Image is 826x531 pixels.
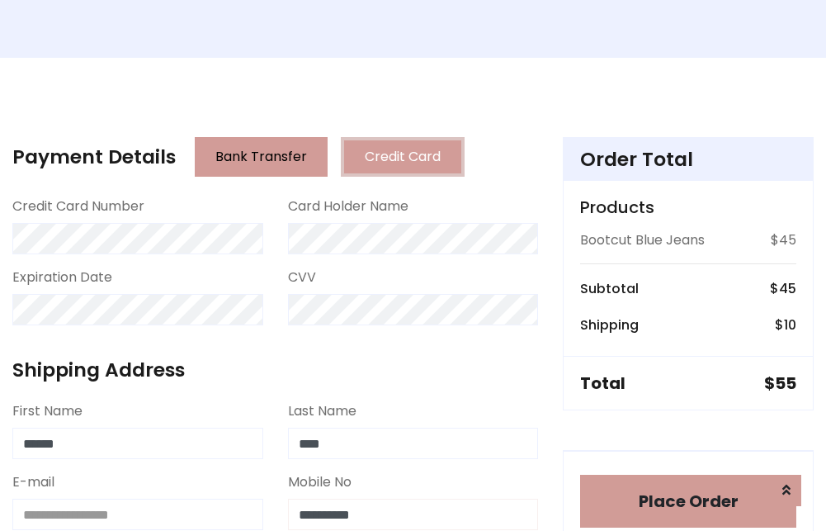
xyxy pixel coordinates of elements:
[12,268,112,287] label: Expiration Date
[341,137,465,177] button: Credit Card
[764,373,796,393] h5: $
[12,197,144,216] label: Credit Card Number
[580,281,639,296] h6: Subtotal
[775,372,796,395] span: 55
[580,475,796,528] button: Place Order
[784,315,796,334] span: 10
[775,317,796,333] h6: $
[770,281,796,296] h6: $
[12,358,538,382] h4: Shipping Address
[771,230,796,250] p: $45
[779,279,796,298] span: 45
[580,197,796,217] h5: Products
[195,137,328,177] button: Bank Transfer
[288,401,356,421] label: Last Name
[288,197,408,216] label: Card Holder Name
[12,401,83,421] label: First Name
[12,145,176,168] h4: Payment Details
[580,230,705,250] p: Bootcut Blue Jeans
[288,472,352,492] label: Mobile No
[12,472,54,492] label: E-mail
[580,148,796,171] h4: Order Total
[580,373,625,393] h5: Total
[580,317,639,333] h6: Shipping
[288,268,316,287] label: CVV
